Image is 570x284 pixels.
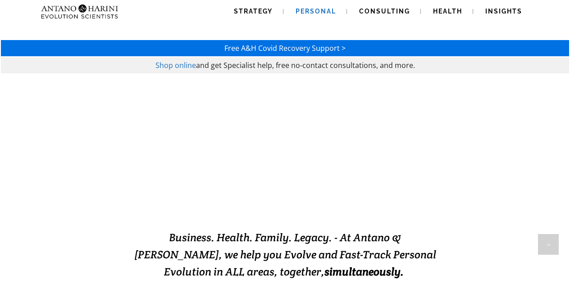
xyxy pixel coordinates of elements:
[272,188,392,210] strong: EXCELLENCE
[485,8,522,15] span: Insights
[433,8,462,15] span: Health
[296,8,336,15] span: Personal
[134,230,436,279] span: Business. Health. Family. Legacy. - At Antano & [PERSON_NAME], we help you Evolve and Fast-Track ...
[178,188,272,210] strong: EVOLVING
[324,265,404,279] b: simultaneously.
[196,60,415,70] span: and get Specialist help, free no-contact consultations, and more.
[155,60,196,70] a: Shop online
[234,8,273,15] span: Strategy
[359,8,410,15] span: Consulting
[224,43,346,53] a: Free A&H Covid Recovery Support >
